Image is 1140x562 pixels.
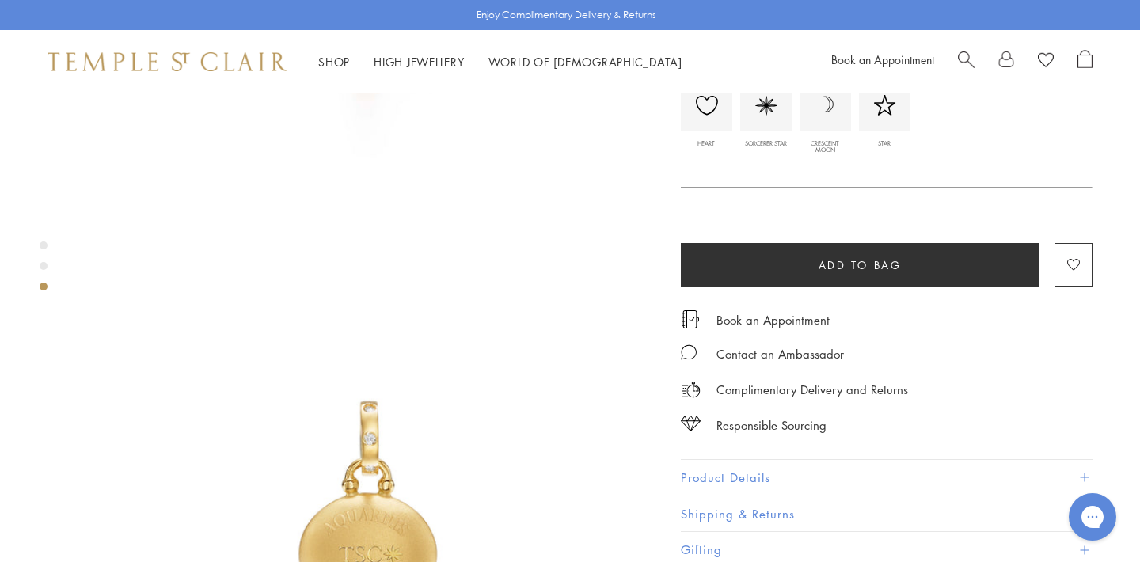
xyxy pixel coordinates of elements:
[681,344,697,360] img: MessageIcon-01_2.svg
[716,344,844,364] div: Contact an Ambassador
[1061,488,1124,546] iframe: Gorgias live chat messenger
[40,237,47,303] div: Product gallery navigation
[958,50,975,74] a: Search
[681,416,701,431] img: icon_sourcing.svg
[477,7,656,23] p: Enjoy Complimentary Delivery & Returns
[681,380,701,400] img: icon_delivery.svg
[1077,50,1092,74] a: Open Shopping Bag
[696,96,718,115] img: Heart
[819,256,902,274] span: Add to bag
[681,496,1092,532] button: Shipping & Returns
[681,310,700,328] img: icon_appointment.svg
[685,141,728,147] div: HEART
[804,141,847,147] div: CRESCENT MOON
[318,54,350,70] a: ShopShop
[716,380,908,400] p: Complimentary Delivery and Returns
[744,141,788,147] div: SORCERER STAR
[488,54,682,70] a: World of [DEMOGRAPHIC_DATA]World of [DEMOGRAPHIC_DATA]
[1038,50,1054,74] a: View Wishlist
[716,311,830,328] a: Book an Appointment
[318,52,682,72] nav: Main navigation
[755,96,777,116] img: Heart
[47,52,287,71] img: Temple St. Clair
[831,51,934,67] a: Book an Appointment
[681,243,1039,287] button: Add to bag
[863,141,906,147] div: STAR
[374,54,465,70] a: High JewelleryHigh Jewellery
[681,460,1092,496] button: Product Details
[874,95,896,116] img: Star
[716,416,826,435] div: Responsible Sourcing
[800,80,851,131] div: ☽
